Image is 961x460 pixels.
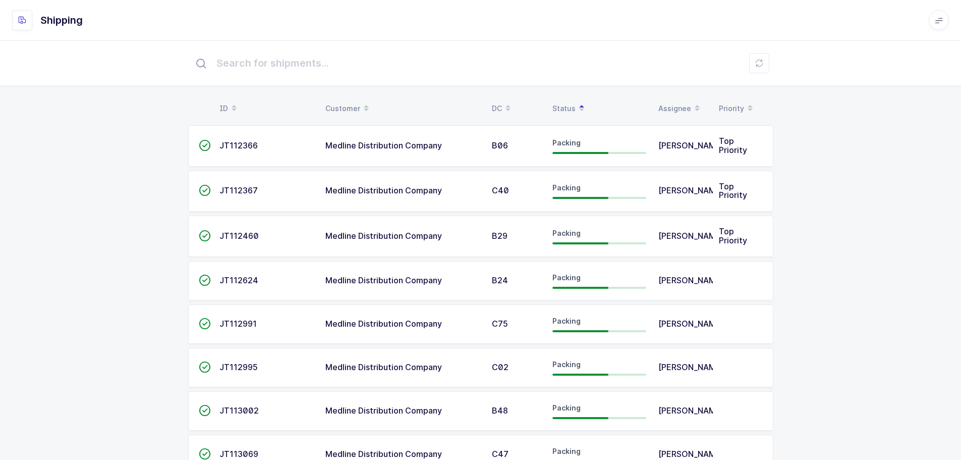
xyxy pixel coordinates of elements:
[199,231,211,241] span: 
[658,449,724,459] span: [PERSON_NAME]
[492,185,509,195] span: C40
[658,319,724,329] span: [PERSON_NAME]
[552,317,581,325] span: Packing
[40,12,83,28] h1: Shipping
[199,140,211,150] span: 
[199,405,211,416] span: 
[325,319,442,329] span: Medline Distribution Company
[552,138,581,147] span: Packing
[219,319,257,329] span: JT112991
[552,229,581,237] span: Packing
[492,100,540,117] div: DC
[552,447,581,455] span: Packing
[219,362,258,372] span: JT112995
[719,100,767,117] div: Priority
[325,362,442,372] span: Medline Distribution Company
[492,405,508,416] span: B48
[219,231,259,241] span: JT112460
[658,100,707,117] div: Assignee
[658,362,724,372] span: [PERSON_NAME]
[658,140,724,150] span: [PERSON_NAME]
[219,185,258,195] span: JT112367
[492,231,507,241] span: B29
[658,231,724,241] span: [PERSON_NAME]
[552,273,581,282] span: Packing
[492,140,508,150] span: B06
[325,405,442,416] span: Medline Distribution Company
[658,275,724,285] span: [PERSON_NAME]
[325,185,442,195] span: Medline Distribution Company
[552,360,581,369] span: Packing
[219,140,258,150] span: JT112366
[219,275,258,285] span: JT112624
[325,100,480,117] div: Customer
[492,275,508,285] span: B24
[219,405,259,416] span: JT113002
[219,100,313,117] div: ID
[658,405,724,416] span: [PERSON_NAME]
[199,362,211,372] span: 
[492,449,508,459] span: C47
[552,183,581,192] span: Packing
[199,319,211,329] span: 
[658,185,724,195] span: [PERSON_NAME]
[492,319,508,329] span: C75
[552,403,581,412] span: Packing
[552,100,646,117] div: Status
[719,181,747,200] span: Top Priority
[325,275,442,285] span: Medline Distribution Company
[325,449,442,459] span: Medline Distribution Company
[325,231,442,241] span: Medline Distribution Company
[492,362,508,372] span: C02
[719,226,747,245] span: Top Priority
[719,136,747,155] span: Top Priority
[199,275,211,285] span: 
[219,449,258,459] span: JT113069
[325,140,442,150] span: Medline Distribution Company
[199,449,211,459] span: 
[188,47,773,79] input: Search for shipments...
[199,185,211,195] span: 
